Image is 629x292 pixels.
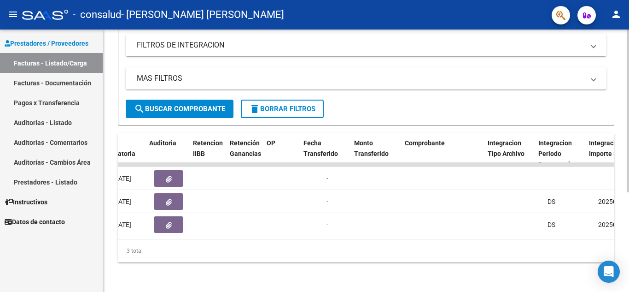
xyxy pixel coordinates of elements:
[134,105,225,113] span: Buscar Comprobante
[326,175,328,182] span: -
[249,103,260,114] mat-icon: delete
[149,139,176,147] span: Auditoria
[189,133,226,174] datatable-header-cell: Retencion IIBB
[126,67,606,89] mat-expansion-panel-header: MAS FILTROS
[126,100,233,118] button: Buscar Comprobante
[134,103,145,114] mat-icon: search
[146,133,189,174] datatable-header-cell: Auditoria
[126,34,606,56] mat-expansion-panel-header: FILTROS DE INTEGRACION
[598,221,620,228] span: 202506
[484,133,535,174] datatable-header-cell: Integracion Tipo Archivo
[137,40,584,50] mat-panel-title: FILTROS DE INTEGRACION
[354,139,389,157] span: Monto Transferido
[589,139,625,157] span: Integracion Importe Sol.
[303,139,338,157] span: Fecha Transferido
[263,133,300,174] datatable-header-cell: OP
[598,198,620,205] span: 202506
[118,239,614,262] div: 3 total
[488,139,524,157] span: Integracion Tipo Archivo
[350,133,401,174] datatable-header-cell: Monto Transferido
[226,133,263,174] datatable-header-cell: Retención Ganancias
[5,217,65,227] span: Datos de contacto
[249,105,315,113] span: Borrar Filtros
[112,175,131,182] span: [DATE]
[5,197,47,207] span: Instructivos
[73,5,121,25] span: - consalud
[547,221,555,228] span: DS
[611,9,622,20] mat-icon: person
[405,139,445,147] span: Comprobante
[137,73,584,83] mat-panel-title: MAS FILTROS
[535,133,585,174] datatable-header-cell: Integracion Periodo Presentacion
[7,9,18,20] mat-icon: menu
[598,261,620,283] div: Open Intercom Messenger
[538,139,577,168] span: Integracion Periodo Presentacion
[241,100,324,118] button: Borrar Filtros
[547,198,555,205] span: DS
[300,133,350,174] datatable-header-cell: Fecha Transferido
[112,221,131,228] span: [DATE]
[267,139,275,147] span: OP
[326,198,328,205] span: -
[112,198,131,205] span: [DATE]
[230,139,261,157] span: Retención Ganancias
[90,133,146,174] datatable-header-cell: Doc Respaldatoria
[193,139,223,157] span: Retencion IIBB
[5,38,88,48] span: Prestadores / Proveedores
[121,5,284,25] span: - [PERSON_NAME] [PERSON_NAME]
[401,133,484,174] datatable-header-cell: Comprobante
[326,221,328,228] span: -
